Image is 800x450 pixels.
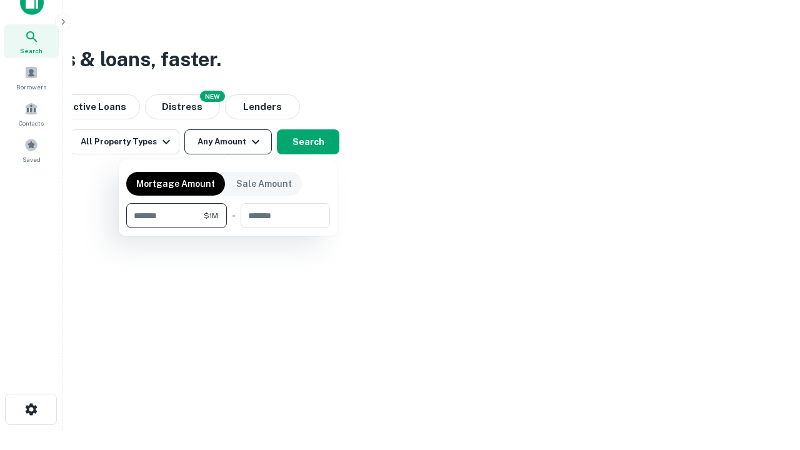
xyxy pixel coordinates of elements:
p: Sale Amount [236,177,292,191]
span: $1M [204,210,218,221]
iframe: Chat Widget [737,350,800,410]
div: - [232,203,236,228]
p: Mortgage Amount [136,177,215,191]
